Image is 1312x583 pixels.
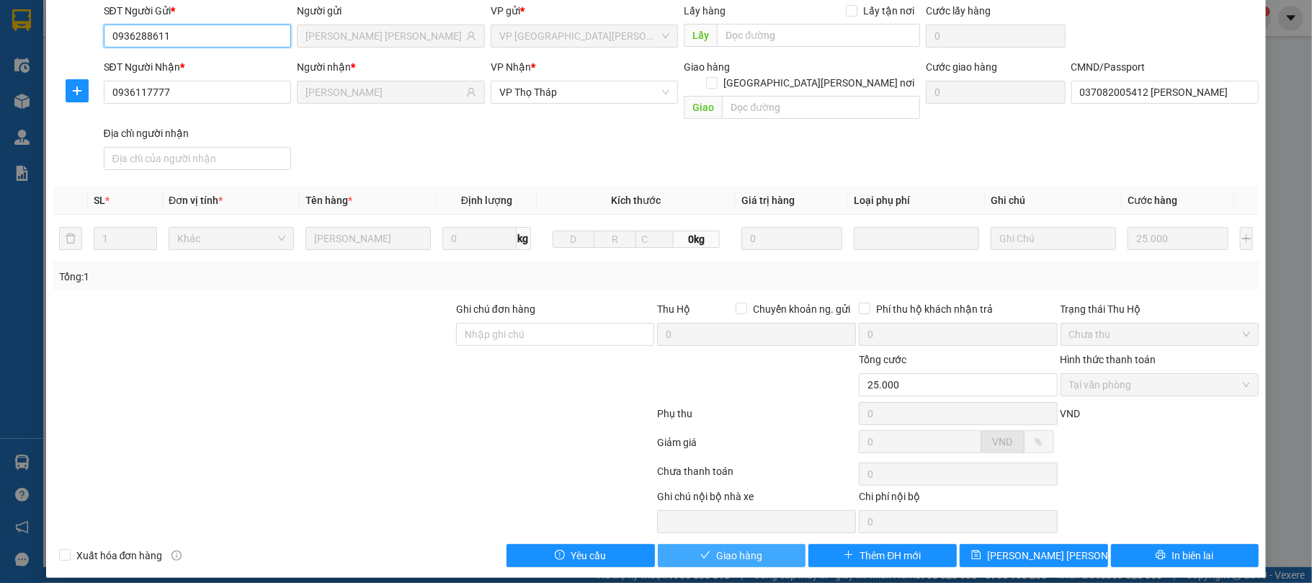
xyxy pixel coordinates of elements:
[1069,374,1251,396] span: Tại văn phòng
[684,24,717,47] span: Lấy
[104,147,292,170] input: Địa chỉ của người nhận
[461,195,512,206] span: Định lượng
[297,59,485,75] div: Người nhận
[456,303,535,315] label: Ghi chú đơn hàng
[741,195,795,206] span: Giá trị hàng
[870,301,999,317] span: Phí thu hộ khách nhận trả
[718,75,920,91] span: [GEOGRAPHIC_DATA][PERSON_NAME] nơi
[94,195,105,206] span: SL
[656,406,857,431] div: Phụ thu
[848,187,985,215] th: Loại phụ phí
[991,227,1116,250] input: Ghi Chú
[987,548,1143,564] span: [PERSON_NAME] [PERSON_NAME]
[517,227,531,250] span: kg
[71,548,169,564] span: Xuất hóa đơn hàng
[305,84,463,100] input: Tên người nhận
[499,81,670,103] span: VP Thọ Tháp
[926,61,997,73] label: Cước giao hàng
[506,544,655,567] button: exclamation-circleYêu cầu
[466,31,476,41] span: user
[747,301,856,317] span: Chuyển khoản ng. gửi
[635,231,674,248] input: C
[1071,59,1259,75] div: CMND/Passport
[717,24,920,47] input: Dọc đường
[59,269,507,285] div: Tổng: 1
[971,550,981,561] span: save
[657,489,856,510] div: Ghi chú nội bộ nhà xe
[135,53,602,71] li: Hotline: 19001155
[1061,301,1259,317] div: Trạng thái Thu Hộ
[491,3,679,19] div: VP gửi
[491,61,531,73] span: VP Nhận
[1172,548,1213,564] span: In biên lai
[656,463,857,489] div: Chưa thanh toán
[169,195,223,206] span: Đơn vị tính
[1061,408,1081,419] span: VND
[926,5,991,17] label: Cước lấy hàng
[466,87,476,97] span: user
[297,3,485,19] div: Người gửi
[66,79,89,102] button: plus
[857,3,920,19] span: Lấy tận nơi
[1069,324,1251,345] span: Chưa thu
[177,228,285,249] span: Khác
[571,548,606,564] span: Yêu cầu
[135,35,602,53] li: Số 10 ngõ 15 Ngọc Hồi, [PERSON_NAME], [GEOGRAPHIC_DATA]
[684,61,730,73] span: Giao hàng
[860,548,921,564] span: Thêm ĐH mới
[985,187,1122,215] th: Ghi chú
[1111,544,1259,567] button: printerIn biên lai
[960,544,1108,567] button: save[PERSON_NAME] [PERSON_NAME]
[926,81,1065,104] input: Cước giao hàng
[656,435,857,460] div: Giảm giá
[456,323,655,346] input: Ghi chú đơn hàng
[1156,550,1166,561] span: printer
[171,551,182,561] span: info-circle
[993,436,1013,448] span: VND
[555,550,565,561] span: exclamation-circle
[684,96,722,119] span: Giao
[926,25,1065,48] input: Cước lấy hàng
[658,544,806,567] button: checkGiao hàng
[18,18,90,90] img: logo.jpg
[18,104,181,128] b: GỬI : VP Thọ Tháp
[104,3,292,19] div: SĐT Người Gửi
[700,550,710,561] span: check
[59,227,82,250] button: delete
[1240,227,1254,250] button: plus
[859,354,906,365] span: Tổng cước
[66,85,88,97] span: plus
[1061,354,1156,365] label: Hình thức thanh toán
[594,231,636,248] input: R
[1035,436,1043,448] span: %
[1128,195,1177,206] span: Cước hàng
[611,195,661,206] span: Kích thước
[674,231,720,248] span: 0kg
[657,303,690,315] span: Thu Hộ
[859,489,1058,510] div: Chi phí nội bộ
[716,548,762,564] span: Giao hàng
[1128,227,1228,250] input: 0
[722,96,920,119] input: Dọc đường
[553,231,595,248] input: D
[104,125,292,141] div: Địa chỉ người nhận
[305,195,352,206] span: Tên hàng
[305,227,431,250] input: VD: Bàn, Ghế
[741,227,842,250] input: 0
[104,59,292,75] div: SĐT Người Nhận
[844,550,854,561] span: plus
[305,28,463,44] input: Tên người gửi
[499,25,670,47] span: VP Ninh Bình
[808,544,957,567] button: plusThêm ĐH mới
[684,5,726,17] span: Lấy hàng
